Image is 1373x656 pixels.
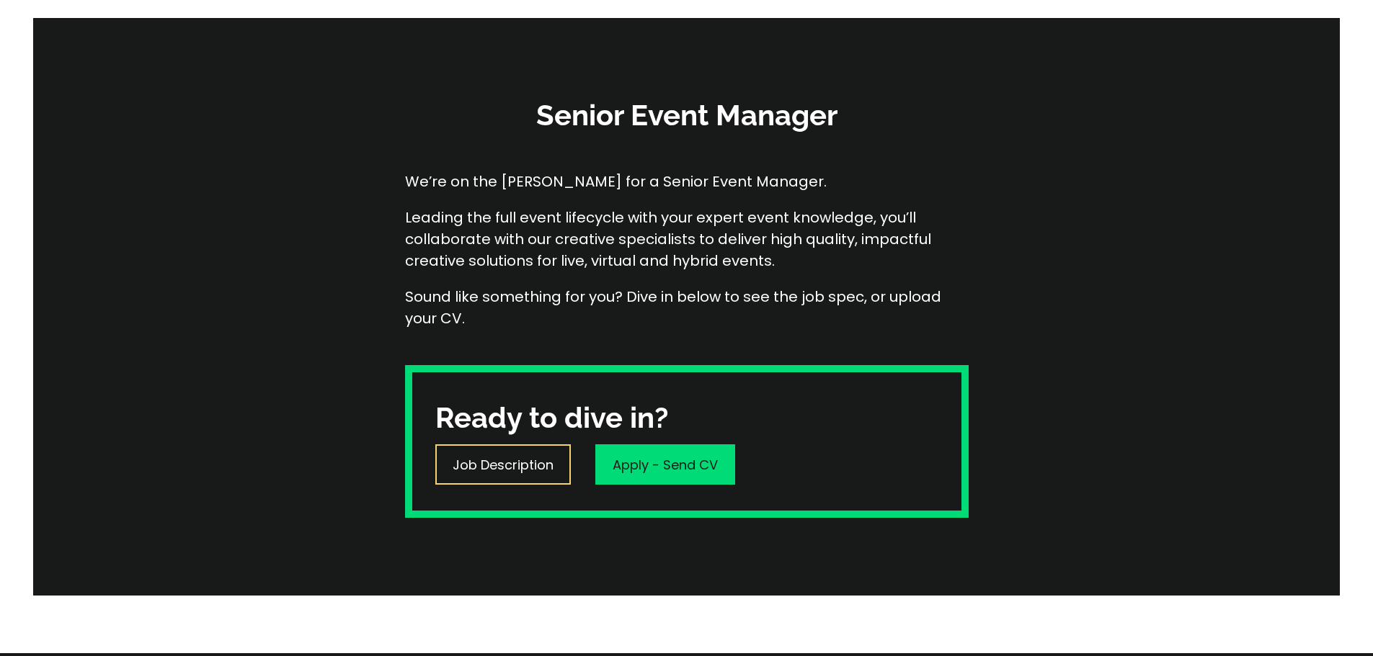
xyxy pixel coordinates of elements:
h3: Ready to dive in? [435,398,668,437]
p: Sound like something for you? Dive in below to see the job spec, or upload your CV. [405,286,969,329]
p: Job Description [453,455,554,475]
a: Apply - Send CV [595,444,735,485]
h3: Senior Event Manager [471,96,903,135]
p: Leading the full event lifecycle with your expert event knowledge, you’ll collaborate with our cr... [405,207,969,271]
a: Job Description [435,444,571,485]
p: We’re on the [PERSON_NAME] for a Senior Event Manager. [405,171,969,192]
p: Apply - Send CV [613,455,718,475]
